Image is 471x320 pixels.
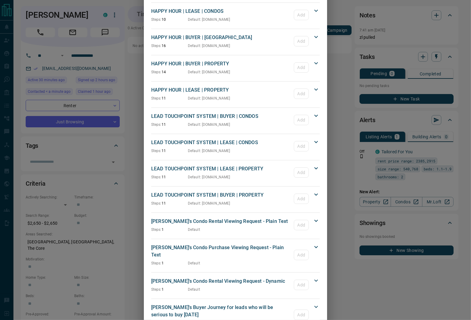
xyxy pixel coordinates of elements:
[151,69,188,75] p: 14
[188,287,200,292] p: Default
[188,43,230,49] p: Default : [DOMAIN_NAME]
[151,96,162,100] span: Steps:
[188,122,230,127] p: Default : [DOMAIN_NAME]
[151,244,291,259] p: [PERSON_NAME]'s Condo Purchase Viewing Request - Plain Text
[151,122,162,127] span: Steps:
[151,85,320,102] div: HAPPY HOUR | LEASE | PROPERTYSteps:11Default: [DOMAIN_NAME]Add
[151,148,188,154] p: 11
[151,201,162,205] span: Steps:
[188,260,200,266] p: Default
[151,8,291,15] p: HAPPY HOUR | LEASE | CONDOS
[151,276,320,293] div: [PERSON_NAME]'s Condo Rental Viewing Request - DynamicSteps:1DefaultAdd
[151,122,188,127] p: 11
[151,6,320,24] div: HAPPY HOUR | LEASE | CONDOSSteps:10Default: [DOMAIN_NAME]Add
[188,201,230,206] p: Default : [DOMAIN_NAME]
[151,43,188,49] p: 16
[151,190,320,207] div: LEAD TOUCHPOINT SYSTEM | BUYER | PROPERTYSteps:11Default: [DOMAIN_NAME]Add
[151,34,291,41] p: HAPPY HOUR | BUYER | [GEOGRAPHIC_DATA]
[151,149,162,153] span: Steps:
[151,138,320,155] div: LEAD TOUCHPOINT SYSTEM | LEASE | CONDOSSteps:11Default: [DOMAIN_NAME]Add
[151,139,291,146] p: LEAD TOUCHPOINT SYSTEM | LEASE | CONDOS
[151,175,162,179] span: Steps:
[151,33,320,50] div: HAPPY HOUR | BUYER | [GEOGRAPHIC_DATA]Steps:16Default: [DOMAIN_NAME]Add
[151,60,291,67] p: HAPPY HOUR | BUYER | PROPERTY
[151,287,162,292] span: Steps:
[151,191,291,199] p: LEAD TOUCHPOINT SYSTEM | BUYER | PROPERTY
[151,111,320,129] div: LEAD TOUCHPOINT SYSTEM | BUYER | CONDOSSteps:11Default: [DOMAIN_NAME]Add
[151,216,320,234] div: [PERSON_NAME]'s Condo Rental Viewing Request - Plain TextSteps:1DefaultAdd
[188,227,200,232] p: Default
[151,44,162,48] span: Steps:
[151,70,162,74] span: Steps:
[151,304,291,318] p: [PERSON_NAME]'s Buyer Journey for leads who will be serious to buy [DATE]
[151,227,162,232] span: Steps:
[188,148,230,154] p: Default : [DOMAIN_NAME]
[151,243,320,267] div: [PERSON_NAME]'s Condo Purchase Viewing Request - Plain TextSteps:1DefaultAdd
[151,278,291,285] p: [PERSON_NAME]'s Condo Rental Viewing Request - Dynamic
[151,164,320,181] div: LEAD TOUCHPOINT SYSTEM | LEASE | PROPERTYSteps:11Default: [DOMAIN_NAME]Add
[151,17,162,22] span: Steps:
[151,59,320,76] div: HAPPY HOUR | BUYER | PROPERTYSteps:14Default: [DOMAIN_NAME]Add
[188,174,230,180] p: Default : [DOMAIN_NAME]
[151,261,162,265] span: Steps:
[151,287,188,292] p: 1
[151,227,188,232] p: 1
[151,260,188,266] p: 1
[151,113,291,120] p: LEAD TOUCHPOINT SYSTEM | BUYER | CONDOS
[151,17,188,22] p: 10
[151,165,291,173] p: LEAD TOUCHPOINT SYSTEM | LEASE | PROPERTY
[188,69,230,75] p: Default : [DOMAIN_NAME]
[188,96,230,101] p: Default : [DOMAIN_NAME]
[151,201,188,206] p: 11
[151,174,188,180] p: 11
[151,86,291,94] p: HAPPY HOUR | LEASE | PROPERTY
[188,17,230,22] p: Default : [DOMAIN_NAME]
[151,218,291,225] p: [PERSON_NAME]'s Condo Rental Viewing Request - Plain Text
[151,96,188,101] p: 11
